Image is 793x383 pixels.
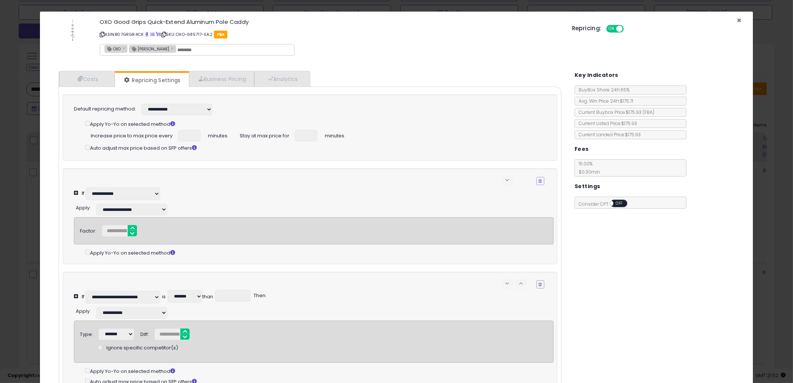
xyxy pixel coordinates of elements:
span: keyboard_arrow_down [504,177,511,184]
p: ASIN: B07GRGR4CK | SKU: OXO-685717-EA.2 [100,28,561,40]
span: Stay at max price for [240,130,289,140]
div: : [76,305,91,315]
h5: Settings [575,182,600,191]
span: OFF [622,26,634,32]
span: Increase price to max price every [91,130,172,140]
i: Remove Condition [539,282,542,287]
div: Factor: [80,225,96,235]
a: × [171,45,175,52]
span: ( FBA ) [643,109,654,115]
span: × [737,15,742,26]
div: Apply Yo-Yo on selected method [85,248,554,257]
a: × [122,45,127,52]
span: minutes. [325,130,345,140]
span: Current Listed Price: $175.93 [575,120,637,127]
span: FBA [214,31,228,38]
span: keyboard_arrow_down [504,280,511,287]
h5: Fees [575,144,589,154]
div: than [202,293,213,301]
a: Analytics [254,71,310,87]
span: $175.93 [626,109,654,115]
span: Current Landed Price: $175.93 [575,131,641,138]
img: 21Nm3Wv1YNL._SL60_.jpg [64,19,81,41]
span: Apply [76,204,90,211]
a: All offer listings [150,31,155,37]
div: : [76,202,91,212]
span: minutes. [208,130,228,140]
span: keyboard_arrow_up [518,280,525,287]
span: Current Buybox Price: [575,109,654,115]
span: Ignore specific competitor(s) [106,345,178,352]
span: ON [607,26,616,32]
span: BuyBox Share 24h: 65% [575,87,629,93]
div: Auto adjust max price based on SFP offers [85,143,544,152]
i: Remove Condition [539,179,542,183]
span: Apply [76,308,90,315]
h5: Key Indicators [575,71,618,80]
div: Apply Yo-Yo on selected method [85,367,554,375]
span: Consider CPT: [575,201,637,207]
div: Apply Yo-Yo on selected method [85,119,544,128]
span: OXO [105,46,121,52]
div: Diff: [140,328,149,338]
span: 15.00 % [575,161,600,175]
div: Type: [80,328,93,338]
span: Avg. Win Price 24h: $175.71 [575,98,633,104]
a: BuyBox page [145,31,149,37]
label: Default repricing method: [74,106,136,113]
span: [PERSON_NAME] [130,46,169,52]
a: Your listing only [156,31,160,37]
h3: OXO Good Grips Quick-Extend Aluminum Pole Caddy [100,19,561,25]
h5: Repricing: [572,25,602,31]
div: is [162,293,166,301]
a: Repricing Settings [115,73,188,88]
a: Business Pricing [189,71,254,87]
a: Costs [59,71,115,87]
span: OFF [614,200,626,207]
span: Then: [252,292,267,299]
span: $0.30 min [575,169,600,175]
